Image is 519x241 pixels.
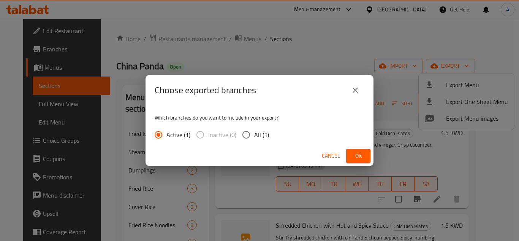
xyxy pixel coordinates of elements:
button: Cancel [319,149,343,163]
span: All (1) [254,130,269,139]
button: close [346,81,364,99]
span: Cancel [322,151,340,161]
span: Active (1) [166,130,190,139]
p: Which branches do you want to include in your export? [155,114,364,121]
span: Inactive (0) [208,130,236,139]
button: Ok [346,149,370,163]
h2: Choose exported branches [155,84,256,96]
span: Ok [352,151,364,161]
